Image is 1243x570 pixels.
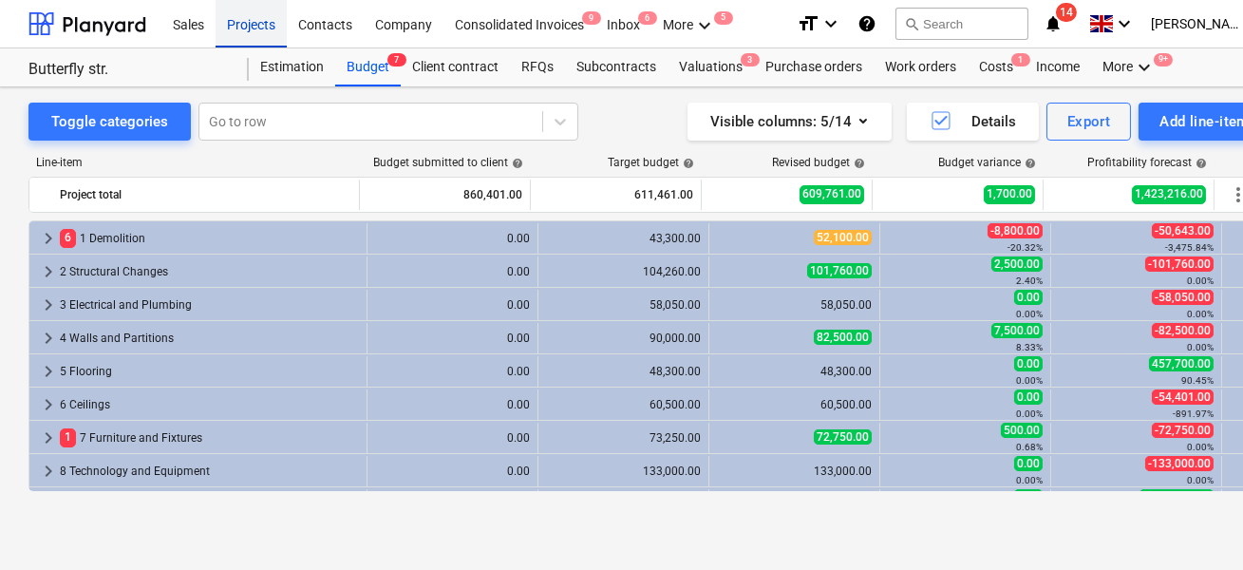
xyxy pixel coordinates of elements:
[968,48,1025,86] div: Costs
[60,423,359,453] div: 7 Furniture and Fixtures
[401,48,510,86] a: Client contract
[1014,290,1043,305] span: 0.00
[904,16,919,31] span: search
[895,8,1028,40] button: Search
[988,223,1043,238] span: -8,800.00
[1165,242,1214,253] small: -3,475.84%
[687,103,892,141] button: Visible columns:5/14
[375,298,530,312] div: 0.00
[565,48,668,86] a: Subcontracts
[1067,109,1111,134] div: Export
[1133,56,1156,79] i: keyboard_arrow_down
[1016,275,1043,286] small: 2.40%
[60,256,359,287] div: 2 Structural Changes
[37,393,60,416] span: keyboard_arrow_right
[510,48,565,86] a: RFQs
[741,53,760,66] span: 3
[1014,356,1043,371] span: 0.00
[693,14,716,37] i: keyboard_arrow_down
[375,365,530,378] div: 0.00
[546,232,701,245] div: 43,300.00
[546,431,701,445] div: 73,250.00
[1187,342,1214,352] small: 0.00%
[37,260,60,283] span: keyboard_arrow_right
[874,48,968,86] div: Work orders
[1014,456,1043,471] span: 0.00
[991,256,1043,272] span: 2,500.00
[37,227,60,250] span: keyboard_arrow_right
[367,180,522,210] div: 860,401.00
[582,11,601,25] span: 9
[1187,309,1214,319] small: 0.00%
[1016,475,1043,485] small: 0.00%
[1152,323,1214,338] span: -82,500.00
[1021,158,1036,169] span: help
[850,158,865,169] span: help
[1148,479,1243,570] iframe: Chat Widget
[51,109,168,134] div: Toggle categories
[37,427,60,449] span: keyboard_arrow_right
[814,230,872,245] span: 52,100.00
[717,465,872,478] div: 133,000.00
[1145,456,1214,471] span: -133,000.00
[375,465,530,478] div: 0.00
[807,263,872,278] span: 101,760.00
[249,48,335,86] a: Estimation
[1152,290,1214,305] span: -58,050.00
[387,53,406,66] span: 7
[1016,375,1043,386] small: 0.00%
[28,156,361,169] div: Line-item
[546,465,701,478] div: 133,000.00
[1091,48,1167,86] div: More
[546,298,701,312] div: 58,050.00
[814,330,872,345] span: 82,500.00
[546,365,701,378] div: 48,300.00
[1181,375,1214,386] small: 90.45%
[60,356,359,387] div: 5 Flooring
[1187,275,1214,286] small: 0.00%
[668,48,754,86] div: Valuations
[984,185,1035,203] span: 1,700.00
[1046,103,1132,141] button: Export
[1152,423,1214,438] span: -72,750.00
[60,389,359,420] div: 6 Ceilings
[1113,12,1136,35] i: keyboard_arrow_down
[1008,242,1043,253] small: -20.32%
[538,180,693,210] div: 611,461.00
[668,48,754,86] a: Valuations3
[608,156,694,169] div: Target budget
[546,332,701,345] div: 90,000.00
[717,298,872,312] div: 58,050.00
[1044,12,1063,35] i: notifications
[1011,53,1030,66] span: 1
[60,428,76,446] span: 1
[60,456,359,486] div: 8 Technology and Equipment
[1187,442,1214,452] small: 0.00%
[907,103,1039,141] button: Details
[772,156,865,169] div: Revised budget
[1025,48,1091,86] a: Income
[546,398,701,411] div: 60,500.00
[800,185,864,203] span: 609,761.00
[1014,389,1043,405] span: 0.00
[754,48,874,86] div: Purchase orders
[375,431,530,445] div: 0.00
[1001,423,1043,438] span: 500.00
[1016,408,1043,419] small: 0.00%
[1192,158,1207,169] span: help
[37,327,60,350] span: keyboard_arrow_right
[1154,53,1173,66] span: 9+
[60,323,359,353] div: 4 Walls and Partitions
[37,294,60,316] span: keyboard_arrow_right
[968,48,1025,86] a: Costs1
[60,489,359,520] div: 10 Client BOQ
[857,12,876,35] i: Knowledge base
[717,365,872,378] div: 48,300.00
[1056,3,1077,22] span: 14
[930,109,1016,134] div: Details
[717,398,872,411] div: 60,500.00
